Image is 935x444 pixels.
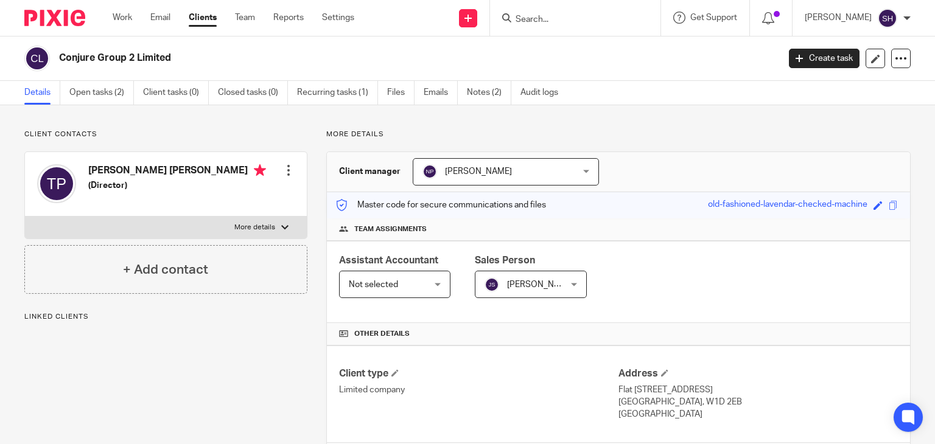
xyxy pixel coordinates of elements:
img: svg%3E [24,46,50,71]
span: Other details [354,329,410,339]
a: Client tasks (0) [143,81,209,105]
img: svg%3E [37,164,76,203]
h3: Client manager [339,165,401,178]
span: Sales Person [475,255,535,265]
a: Closed tasks (0) [218,81,288,105]
span: [PERSON_NAME] [507,280,574,289]
span: Get Support [690,13,737,22]
h2: Conjure Group 2 Limited [59,52,628,64]
p: [GEOGRAPHIC_DATA] [618,408,898,420]
a: Settings [322,12,354,24]
img: Pixie [24,10,85,26]
p: Client contacts [24,130,307,139]
p: More details [234,223,275,232]
span: Assistant Accountant [339,255,438,265]
a: Clients [189,12,217,24]
span: Not selected [349,280,398,289]
p: [GEOGRAPHIC_DATA], W1D 2EB [618,396,898,408]
h5: (Director) [88,179,266,192]
a: Open tasks (2) [69,81,134,105]
i: Primary [254,164,266,176]
div: old-fashioned-lavendar-checked-machine [708,198,867,212]
span: Team assignments [354,224,427,234]
p: Flat [STREET_ADDRESS] [618,384,898,396]
img: svg%3E [485,277,499,292]
img: svg%3E [878,9,897,28]
a: Reports [273,12,304,24]
h4: [PERSON_NAME] [PERSON_NAME] [88,164,266,179]
span: [PERSON_NAME] [445,167,512,176]
a: Audit logs [520,81,567,105]
h4: Client type [339,367,618,380]
h4: + Add contact [123,260,208,279]
a: Create task [789,49,860,68]
img: svg%3E [422,164,437,179]
p: Master code for secure communications and files [336,199,546,211]
a: Notes (2) [467,81,511,105]
a: Recurring tasks (1) [297,81,378,105]
p: Limited company [339,384,618,396]
a: Emails [424,81,458,105]
a: Email [150,12,170,24]
a: Work [113,12,132,24]
h4: Address [618,367,898,380]
input: Search [514,15,624,26]
a: Team [235,12,255,24]
p: [PERSON_NAME] [805,12,872,24]
a: Files [387,81,415,105]
a: Details [24,81,60,105]
p: More details [326,130,911,139]
p: Linked clients [24,312,307,322]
